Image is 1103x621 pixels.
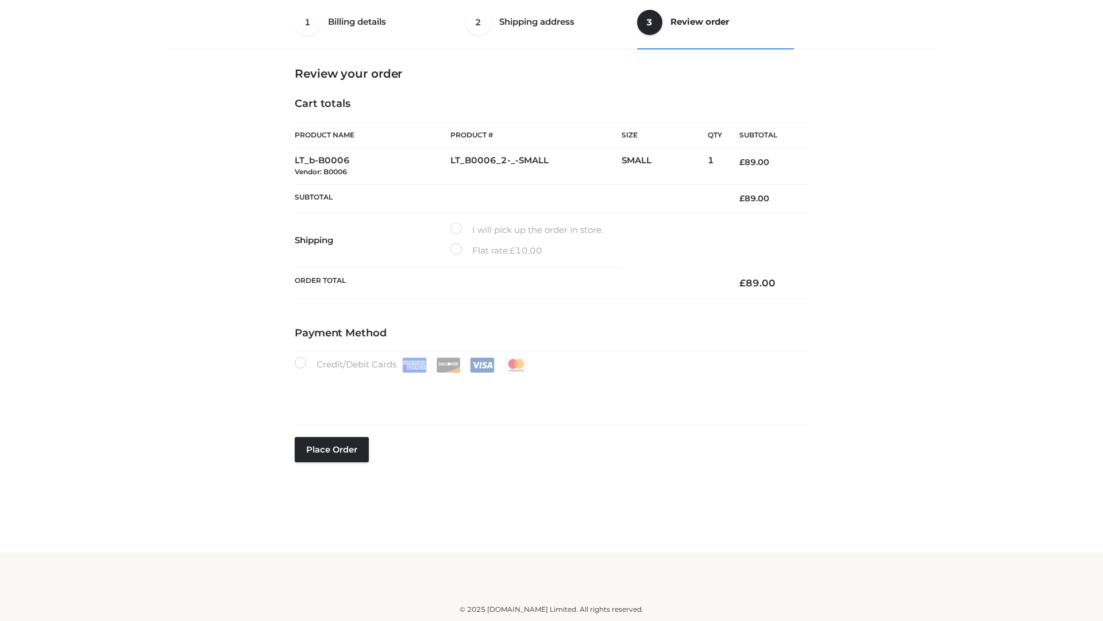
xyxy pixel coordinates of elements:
th: Product Name [295,122,450,148]
label: Flat rate: [450,243,542,258]
span: £ [510,245,515,256]
th: Subtotal [295,184,722,212]
th: Shipping [295,213,450,268]
bdi: 89.00 [739,157,769,167]
h4: Payment Method [295,327,808,340]
td: LT_b-B0006 [295,148,450,185]
bdi: 10.00 [510,245,542,256]
h4: Cart totals [295,98,808,110]
bdi: 89.00 [739,277,776,289]
div: © 2025 [DOMAIN_NAME] Limited. All rights reserved. [171,604,932,615]
th: Subtotal [722,122,808,148]
td: SMALL [622,148,708,185]
th: Size [622,122,702,148]
th: Order Total [295,268,722,298]
small: Vendor: B0006 [295,167,347,176]
span: £ [739,193,745,204]
iframe: Secure payment input frame [292,370,806,412]
img: Mastercard [504,358,529,373]
label: Credit/Debit Cards [295,357,530,373]
label: I will pick up the order in store. [450,223,603,237]
bdi: 89.00 [739,193,769,204]
img: Discover [436,358,461,373]
th: Product # [450,122,622,148]
img: Visa [470,358,495,373]
span: £ [739,157,745,167]
img: Amex [402,358,427,373]
td: 1 [708,148,722,185]
span: £ [739,277,746,289]
h3: Review your order [295,67,808,80]
td: LT_B0006_2-_-SMALL [450,148,622,185]
th: Qty [708,122,722,148]
button: Place order [295,437,369,462]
